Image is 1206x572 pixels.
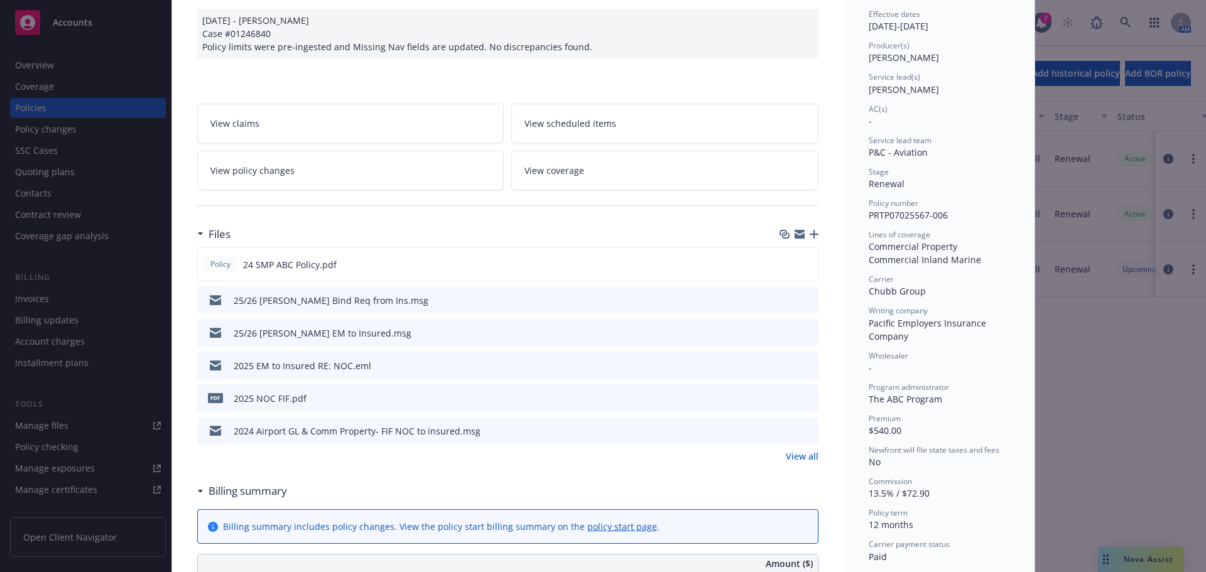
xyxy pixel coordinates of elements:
[524,117,616,130] span: View scheduled items
[869,209,948,221] span: PRTP07025567-006
[782,294,792,307] button: download file
[197,226,231,242] div: Files
[511,104,818,143] a: View scheduled items
[524,164,584,177] span: View coverage
[869,240,1009,253] div: Commercial Property
[869,274,894,284] span: Carrier
[208,393,223,402] span: pdf
[869,40,910,51] span: Producer(s)
[210,164,295,177] span: View policy changes
[587,521,657,532] a: policy start page
[869,115,872,127] span: -
[766,557,813,570] span: Amount ($)
[511,151,818,190] a: View coverage
[869,9,1009,33] div: [DATE] - [DATE]
[869,229,930,240] span: Lines of coverage
[197,104,504,143] a: View claims
[802,424,813,438] button: preview file
[234,424,481,438] div: 2024 Airport GL & Comm Property- FIF NOC to insured.msg
[782,392,792,405] button: download file
[802,294,813,307] button: preview file
[869,393,942,405] span: The ABC Program
[869,305,928,316] span: Writing company
[869,84,939,95] span: [PERSON_NAME]
[869,51,939,63] span: [PERSON_NAME]
[869,135,932,146] span: Service lead team
[869,253,1009,266] div: Commercial Inland Marine
[801,258,813,271] button: preview file
[869,507,908,518] span: Policy term
[234,294,428,307] div: 25/26 [PERSON_NAME] Bind Req from Ins.msg
[869,350,908,361] span: Wholesaler
[869,72,920,82] span: Service lead(s)
[197,9,818,58] div: [DATE] - [PERSON_NAME] Case #01246840 Policy limits were pre-ingested and Missing Nav fields are ...
[209,483,287,499] h3: Billing summary
[234,392,307,405] div: 2025 NOC FIF.pdf
[802,326,813,340] button: preview file
[782,326,792,340] button: download file
[869,413,901,424] span: Premium
[869,551,887,563] span: Paid
[234,326,411,340] div: 25/26 [PERSON_NAME] EM to Insured.msg
[869,198,918,208] span: Policy number
[234,359,371,372] div: 2025 EM to Insured RE: NOC.eml
[869,539,950,549] span: Carrier payment status
[869,382,949,392] span: Program administrator
[210,117,259,130] span: View claims
[802,359,813,372] button: preview file
[869,519,913,531] span: 12 months
[869,456,881,468] span: No
[209,226,231,242] h3: Files
[786,450,818,463] a: View all
[869,166,889,177] span: Stage
[869,317,989,342] span: Pacific Employers Insurance Company
[243,258,337,271] span: 24 SMP ABC Policy.pdf
[223,520,660,533] div: Billing summary includes policy changes. View the policy start billing summary on the .
[869,285,926,297] span: Chubb Group
[869,9,920,19] span: Effective dates
[869,362,872,374] span: -
[869,104,888,114] span: AC(s)
[869,146,928,158] span: P&C - Aviation
[781,258,791,271] button: download file
[208,259,233,270] span: Policy
[869,487,930,499] span: 13.5% / $72.90
[197,151,504,190] a: View policy changes
[869,445,999,455] span: Newfront will file state taxes and fees
[197,483,287,499] div: Billing summary
[802,392,813,405] button: preview file
[869,178,905,190] span: Renewal
[869,476,912,487] span: Commission
[869,424,901,436] span: $540.00
[782,424,792,438] button: download file
[782,359,792,372] button: download file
